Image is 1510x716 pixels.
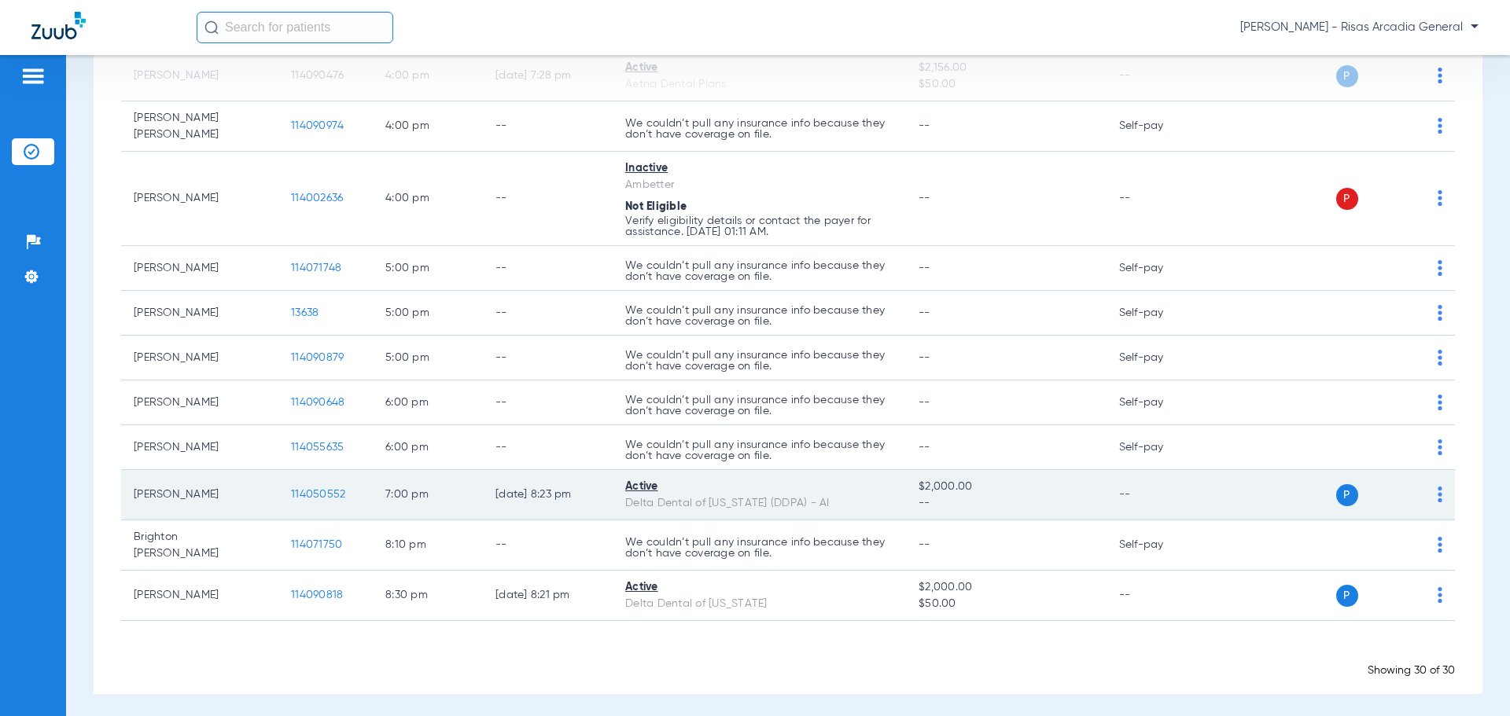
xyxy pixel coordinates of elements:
[625,305,893,327] p: We couldn’t pull any insurance info because they don’t have coverage on file.
[919,307,930,318] span: --
[373,336,483,380] td: 5:00 PM
[291,442,344,453] span: 114055635
[291,193,343,204] span: 114002636
[1438,587,1442,603] img: group-dot-blue.svg
[373,246,483,291] td: 5:00 PM
[373,520,483,571] td: 8:10 PM
[1107,51,1213,101] td: --
[1107,152,1213,246] td: --
[1107,425,1213,470] td: Self-pay
[291,397,344,408] span: 114090648
[1438,395,1442,410] img: group-dot-blue.svg
[204,20,219,35] img: Search Icon
[1107,101,1213,152] td: Self-pay
[919,263,930,274] span: --
[121,470,278,520] td: [PERSON_NAME]
[291,352,344,363] span: 114090879
[1431,641,1510,716] iframe: Chat Widget
[291,263,341,274] span: 114071748
[373,425,483,470] td: 6:00 PM
[919,397,930,408] span: --
[20,67,46,86] img: hamburger-icon
[1107,520,1213,571] td: Self-pay
[919,442,930,453] span: --
[1107,336,1213,380] td: Self-pay
[121,152,278,246] td: [PERSON_NAME]
[625,439,893,461] p: We couldn’t pull any insurance info because they don’t have coverage on file.
[483,380,613,425] td: --
[483,336,613,380] td: --
[625,395,893,417] p: We couldn’t pull any insurance info because they don’t have coverage on file.
[919,495,1093,512] span: --
[483,101,613,152] td: --
[373,470,483,520] td: 7:00 PM
[1336,188,1358,210] span: P
[625,495,893,512] div: Delta Dental of [US_STATE] (DDPA) - AI
[1107,571,1213,621] td: --
[919,539,930,550] span: --
[121,380,278,425] td: [PERSON_NAME]
[483,571,613,621] td: [DATE] 8:21 PM
[121,336,278,380] td: [PERSON_NAME]
[373,101,483,152] td: 4:00 PM
[625,201,687,212] span: Not Eligible
[919,596,1093,612] span: $50.00
[625,596,893,612] div: Delta Dental of [US_STATE]
[483,152,613,246] td: --
[1336,65,1358,87] span: P
[1336,585,1358,607] span: P
[625,177,893,193] div: Ambetter
[919,352,930,363] span: --
[919,579,1093,596] span: $2,000.00
[919,193,930,204] span: --
[483,425,613,470] td: --
[483,520,613,571] td: --
[919,60,1093,76] span: $2,156.00
[291,307,319,318] span: 13638
[373,291,483,336] td: 5:00 PM
[625,76,893,93] div: Aetna Dental Plans
[1107,291,1213,336] td: Self-pay
[483,291,613,336] td: --
[291,120,344,131] span: 114090974
[1438,118,1442,134] img: group-dot-blue.svg
[625,215,893,237] p: Verify eligibility details or contact the payer for assistance. [DATE] 01:11 AM.
[483,246,613,291] td: --
[121,101,278,152] td: [PERSON_NAME] [PERSON_NAME]
[1368,665,1455,676] span: Showing 30 of 30
[291,489,345,500] span: 114050552
[1438,260,1442,276] img: group-dot-blue.svg
[121,51,278,101] td: [PERSON_NAME]
[919,479,1093,495] span: $2,000.00
[373,571,483,621] td: 8:30 PM
[121,571,278,621] td: [PERSON_NAME]
[1240,20,1479,35] span: [PERSON_NAME] - Risas Arcadia General
[919,76,1093,93] span: $50.00
[373,51,483,101] td: 4:00 PM
[291,539,342,550] span: 114071750
[625,479,893,495] div: Active
[1107,380,1213,425] td: Self-pay
[1438,305,1442,321] img: group-dot-blue.svg
[919,120,930,131] span: --
[197,12,393,43] input: Search for patients
[625,537,893,559] p: We couldn’t pull any insurance info because they don’t have coverage on file.
[1438,439,1442,455] img: group-dot-blue.svg
[121,425,278,470] td: [PERSON_NAME]
[1107,246,1213,291] td: Self-pay
[121,291,278,336] td: [PERSON_NAME]
[121,520,278,571] td: Brighton [PERSON_NAME]
[31,12,86,39] img: Zuub Logo
[483,470,613,520] td: [DATE] 8:23 PM
[373,380,483,425] td: 6:00 PM
[625,579,893,596] div: Active
[1336,484,1358,506] span: P
[625,260,893,282] p: We couldn’t pull any insurance info because they don’t have coverage on file.
[1438,190,1442,206] img: group-dot-blue.svg
[625,60,893,76] div: Active
[121,246,278,291] td: [PERSON_NAME]
[291,70,344,81] span: 114090476
[373,152,483,246] td: 4:00 PM
[1438,350,1442,365] img: group-dot-blue.svg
